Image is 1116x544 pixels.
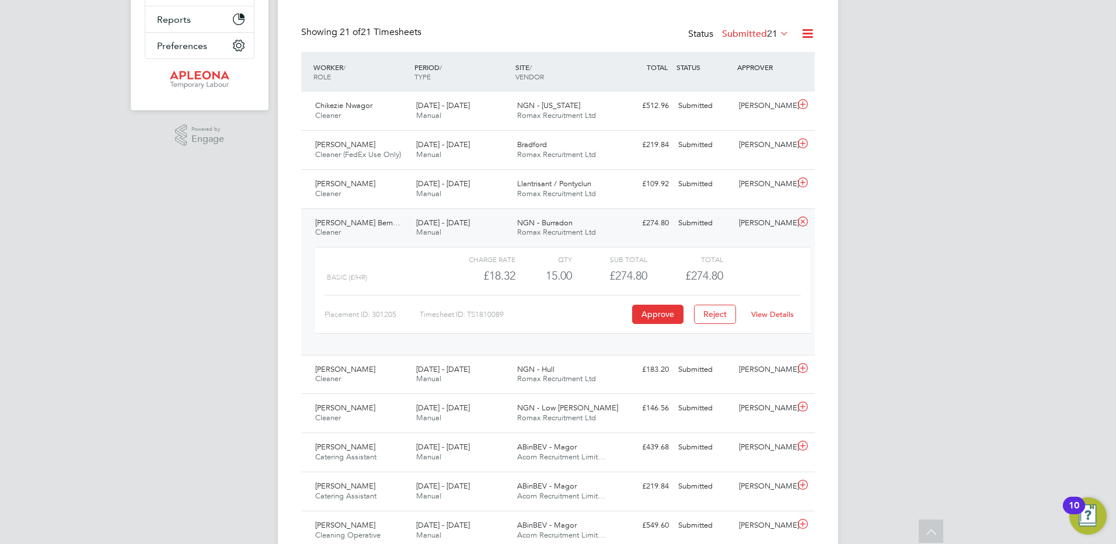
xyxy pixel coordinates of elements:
div: Placement ID: 301205 [325,305,420,324]
span: Powered by [191,124,224,134]
span: Romax Recruitment Ltd [517,227,596,237]
div: £146.56 [613,399,674,418]
span: [DATE] - [DATE] [416,218,470,228]
button: Approve [632,305,683,323]
span: Engage [191,134,224,144]
div: QTY [515,252,572,266]
div: £512.96 [613,96,674,116]
div: £219.84 [613,135,674,155]
div: Submitted [674,214,734,233]
div: £274.80 [572,266,647,285]
span: [DATE] - [DATE] [416,179,470,189]
span: Romax Recruitment Ltd [517,189,596,198]
div: Total [647,252,723,266]
span: Catering Assistant [315,491,376,501]
span: [PERSON_NAME] [315,364,375,374]
span: 21 Timesheets [340,26,421,38]
span: Cleaner (FedEx Use Only) [315,149,401,159]
div: Status [688,26,791,43]
span: [PERSON_NAME] [315,403,375,413]
div: £274.80 [613,214,674,233]
button: Reports [145,6,254,32]
div: Submitted [674,516,734,535]
div: Submitted [674,477,734,496]
span: Romax Recruitment Ltd [517,374,596,383]
a: Go to home page [145,71,254,89]
div: [PERSON_NAME] [734,214,795,233]
span: Cleaner [315,189,341,198]
div: Submitted [674,360,734,379]
span: Manual [416,227,441,237]
span: [DATE] - [DATE] [416,403,470,413]
button: Reject [694,305,736,323]
span: Manual [416,110,441,120]
div: [PERSON_NAME] [734,175,795,194]
img: apleona-logo-retina.png [170,71,229,89]
span: Cleaning Operative [315,530,381,540]
div: Timesheet ID: TS1810089 [420,305,629,324]
span: Romax Recruitment Ltd [517,110,596,120]
span: Manual [416,374,441,383]
span: Manual [416,189,441,198]
span: / [440,62,442,72]
span: Cleaner [315,413,341,423]
span: NGN - Hull [517,364,554,374]
span: Cleaner [315,227,341,237]
div: [PERSON_NAME] [734,96,795,116]
span: [PERSON_NAME] [315,140,375,149]
a: Powered byEngage [175,124,225,147]
span: Chikezie Nwagor [315,100,372,110]
span: [DATE] - [DATE] [416,364,470,374]
span: TYPE [414,72,431,81]
span: Manual [416,413,441,423]
span: [PERSON_NAME] [315,481,375,491]
div: Charge rate [440,252,515,266]
span: [PERSON_NAME] [315,520,375,530]
span: NGN - [US_STATE] [517,100,580,110]
span: Bradford [517,140,547,149]
div: [PERSON_NAME] [734,360,795,379]
div: £439.68 [613,438,674,457]
div: [PERSON_NAME] [734,477,795,496]
span: [PERSON_NAME] [315,442,375,452]
span: / [343,62,346,72]
div: £219.84 [613,477,674,496]
span: [DATE] - [DATE] [416,442,470,452]
div: WORKER [311,57,411,87]
span: NGN - Low [PERSON_NAME] [517,403,618,413]
span: Manual [416,149,441,159]
span: £274.80 [685,268,723,283]
span: Acorn Recruitment Limit… [517,491,605,501]
button: Open Resource Center, 10 new notifications [1069,497,1107,535]
span: [PERSON_NAME] [315,179,375,189]
div: Submitted [674,175,734,194]
span: / [529,62,532,72]
div: [PERSON_NAME] [734,516,795,535]
span: Reports [157,14,191,25]
div: Showing [301,26,424,39]
div: [PERSON_NAME] [734,135,795,155]
span: [DATE] - [DATE] [416,481,470,491]
span: [PERSON_NAME] Bern… [315,218,400,228]
div: £183.20 [613,360,674,379]
div: SITE [512,57,613,87]
span: NGN - Burradon [517,218,573,228]
span: Cleaner [315,110,341,120]
span: [DATE] - [DATE] [416,520,470,530]
div: Submitted [674,438,734,457]
div: Submitted [674,96,734,116]
span: ROLE [313,72,331,81]
span: Romax Recruitment Ltd [517,149,596,159]
span: Acorn Recruitment Limit… [517,452,605,462]
span: ABinBEV - Magor [517,442,577,452]
span: Llantrisant / Pontyclun [517,179,591,189]
span: Manual [416,530,441,540]
span: Catering Assistant [315,452,376,462]
span: [DATE] - [DATE] [416,140,470,149]
div: 15.00 [515,266,572,285]
span: TOTAL [647,62,668,72]
div: £18.32 [440,266,515,285]
span: Basic (£/HR) [327,273,367,281]
a: View Details [751,309,794,319]
div: STATUS [674,57,734,78]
